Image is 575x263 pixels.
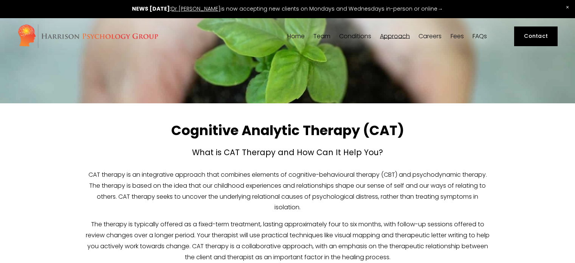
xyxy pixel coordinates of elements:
span: Team [313,33,330,39]
a: Contact [514,26,558,46]
a: folder dropdown [313,33,330,40]
a: Careers [418,33,442,40]
h2: What is CAT Therapy and How Can It Help You? [85,147,490,157]
a: Home [287,33,305,40]
a: folder dropdown [380,33,410,40]
span: Approach [380,33,410,39]
p: The therapy is typically offered as a fixed-term treatment, lasting approximately four to six mon... [85,219,490,263]
a: FAQs [473,33,487,40]
img: Harrison Psychology Group [17,24,158,48]
p: CAT therapy is an integrative approach that combines elements of cognitive-behavioural therapy (C... [85,170,490,213]
a: folder dropdown [339,33,371,40]
span: Conditions [339,33,371,39]
strong: Cognitive Analytic Therapy (CAT) [171,121,404,140]
a: Dr [PERSON_NAME] [171,5,220,12]
a: Fees [451,33,464,40]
